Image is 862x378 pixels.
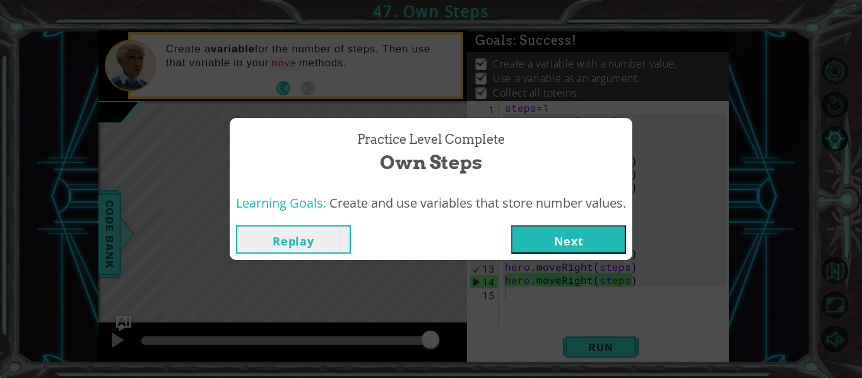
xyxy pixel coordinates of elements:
[236,194,326,211] span: Learning Goals:
[380,149,482,176] span: Own Steps
[357,131,505,149] span: Practice Level Complete
[511,225,626,254] button: Next
[329,194,626,211] span: Create and use variables that store number values.
[236,225,351,254] button: Replay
